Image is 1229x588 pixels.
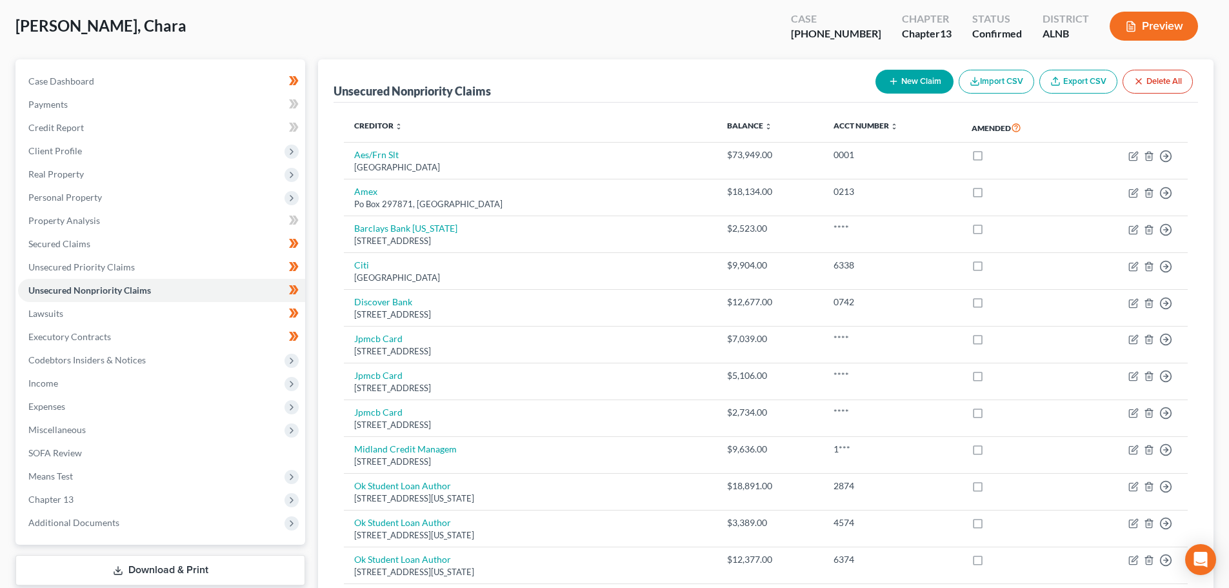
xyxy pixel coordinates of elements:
span: Case Dashboard [28,76,94,86]
i: unfold_more [890,123,898,130]
div: Chapter [902,12,952,26]
div: $2,734.00 [727,406,813,419]
div: 6374 [834,553,951,566]
div: Confirmed [972,26,1022,41]
span: SOFA Review [28,447,82,458]
div: Open Intercom Messenger [1185,544,1216,575]
div: [STREET_ADDRESS] [354,309,706,321]
div: $12,377.00 [727,553,813,566]
span: Property Analysis [28,215,100,226]
i: unfold_more [764,123,772,130]
a: Lawsuits [18,302,305,325]
div: Status [972,12,1022,26]
div: [STREET_ADDRESS][US_STATE] [354,529,706,542]
span: 13 [940,27,952,39]
div: [STREET_ADDRESS] [354,235,706,247]
div: $5,106.00 [727,369,813,382]
div: ALNB [1043,26,1089,41]
div: [STREET_ADDRESS] [354,419,706,431]
a: Ok Student Loan Author [354,517,451,528]
div: [STREET_ADDRESS] [354,382,706,394]
div: $9,636.00 [727,443,813,456]
a: Citi [354,259,369,270]
div: $18,891.00 [727,480,813,492]
div: Unsecured Nonpriority Claims [334,83,491,99]
a: Download & Print [15,555,305,585]
span: Payments [28,99,68,110]
div: [STREET_ADDRESS] [354,345,706,358]
a: Payments [18,93,305,116]
button: Import CSV [959,70,1034,94]
div: District [1043,12,1089,26]
div: [STREET_ADDRESS] [354,456,706,468]
div: $7,039.00 [727,332,813,345]
div: [STREET_ADDRESS][US_STATE] [354,492,706,505]
div: $3,389.00 [727,516,813,529]
div: [STREET_ADDRESS][US_STATE] [354,566,706,578]
a: Acct Number unfold_more [834,121,898,130]
div: 0001 [834,148,951,161]
span: Client Profile [28,145,82,156]
span: Unsecured Nonpriority Claims [28,285,151,296]
a: Secured Claims [18,232,305,256]
a: Ok Student Loan Author [354,554,451,565]
a: SOFA Review [18,441,305,465]
a: Midland Credit Managem [354,443,457,454]
a: Case Dashboard [18,70,305,93]
a: Property Analysis [18,209,305,232]
a: Aes/Frn Slt [354,149,399,160]
span: Chapter 13 [28,494,74,505]
div: Po Box 297871, [GEOGRAPHIC_DATA] [354,198,706,210]
span: [PERSON_NAME], Chara [15,16,186,35]
a: Barclays Bank [US_STATE] [354,223,457,234]
span: Income [28,378,58,389]
a: Discover Bank [354,296,412,307]
div: 4574 [834,516,951,529]
div: [PHONE_NUMBER] [791,26,881,41]
div: $18,134.00 [727,185,813,198]
a: Unsecured Priority Claims [18,256,305,279]
a: Credit Report [18,116,305,139]
a: Ok Student Loan Author [354,480,451,491]
span: Executory Contracts [28,331,111,342]
div: [GEOGRAPHIC_DATA] [354,161,706,174]
div: 0742 [834,296,951,309]
a: Balance unfold_more [727,121,772,130]
span: Credit Report [28,122,84,133]
div: Chapter [902,26,952,41]
div: 0213 [834,185,951,198]
a: Jpmcb Card [354,333,403,344]
span: Miscellaneous [28,424,86,435]
div: 2874 [834,480,951,492]
a: Executory Contracts [18,325,305,349]
th: Amended [961,113,1075,143]
div: $73,949.00 [727,148,813,161]
a: Jpmcb Card [354,407,403,418]
span: Lawsuits [28,308,63,319]
button: New Claim [875,70,954,94]
span: Secured Claims [28,238,90,249]
button: Delete All [1123,70,1193,94]
div: $12,677.00 [727,296,813,309]
a: Unsecured Nonpriority Claims [18,279,305,302]
a: Creditor unfold_more [354,121,403,130]
a: Export CSV [1039,70,1117,94]
div: Case [791,12,881,26]
i: unfold_more [395,123,403,130]
span: Means Test [28,471,73,482]
span: Codebtors Insiders & Notices [28,354,146,365]
span: Additional Documents [28,517,119,528]
span: Real Property [28,168,84,179]
span: Unsecured Priority Claims [28,261,135,272]
div: $9,904.00 [727,259,813,272]
div: [GEOGRAPHIC_DATA] [354,272,706,284]
span: Personal Property [28,192,102,203]
div: $2,523.00 [727,222,813,235]
a: Amex [354,186,377,197]
span: Expenses [28,401,65,412]
button: Preview [1110,12,1198,41]
div: 6338 [834,259,951,272]
a: Jpmcb Card [354,370,403,381]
